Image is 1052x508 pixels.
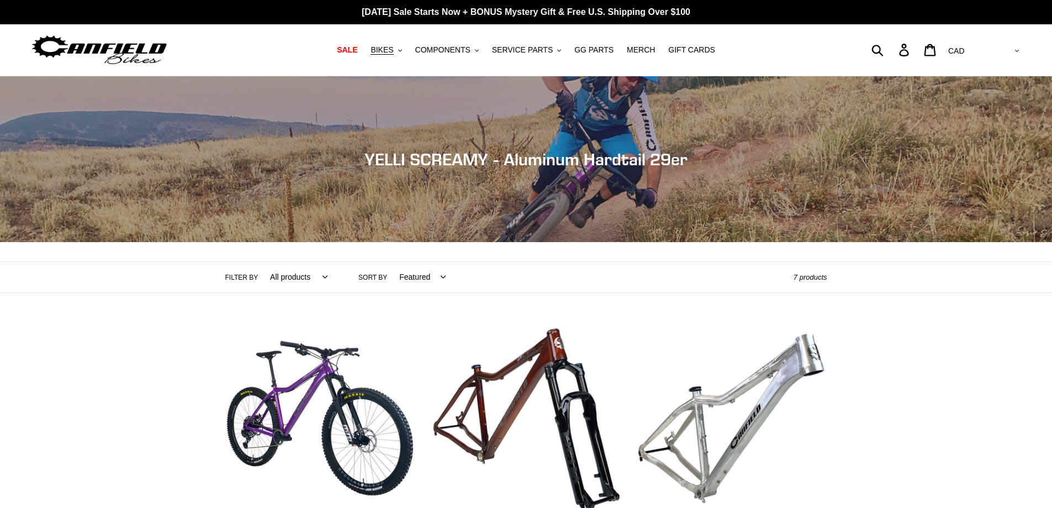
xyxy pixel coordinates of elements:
[410,43,484,57] button: COMPONENTS
[337,45,357,55] span: SALE
[663,43,721,57] a: GIFT CARDS
[621,43,660,57] a: MERCH
[365,43,407,57] button: BIKES
[877,38,906,62] input: Search
[371,45,393,55] span: BIKES
[668,45,715,55] span: GIFT CARDS
[569,43,619,57] a: GG PARTS
[358,273,387,282] label: Sort by
[30,33,168,67] img: Canfield Bikes
[415,45,471,55] span: COMPONENTS
[492,45,553,55] span: SERVICE PARTS
[331,43,363,57] a: SALE
[574,45,614,55] span: GG PARTS
[487,43,567,57] button: SERVICE PARTS
[794,273,827,281] span: 7 products
[225,273,258,282] label: Filter by
[364,149,688,169] span: YELLI SCREAMY - Aluminum Hardtail 29er
[627,45,655,55] span: MERCH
